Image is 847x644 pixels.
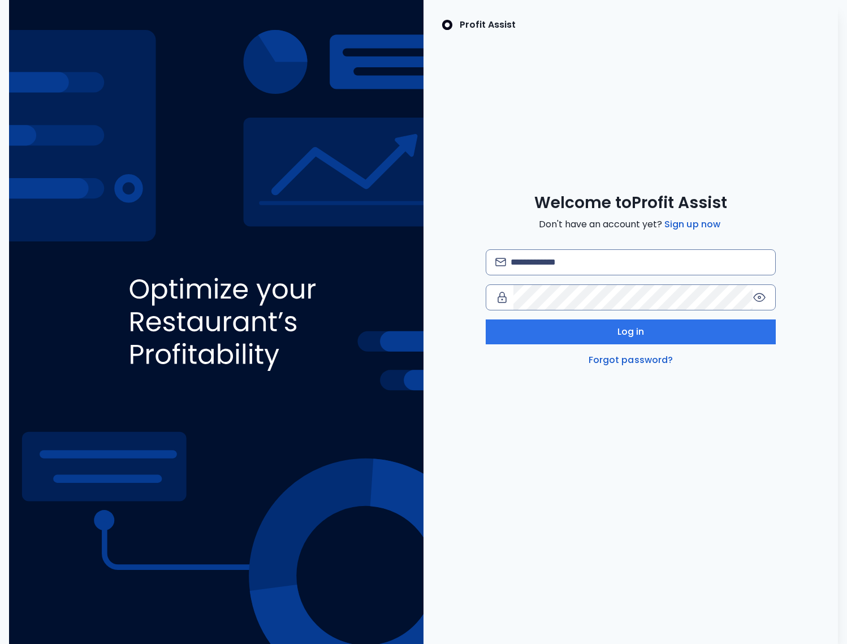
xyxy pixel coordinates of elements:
a: Sign up now [662,218,723,231]
img: SpotOn Logo [442,18,453,32]
span: Log in [617,325,645,339]
p: Profit Assist [460,18,516,32]
a: Forgot password? [586,353,676,367]
img: email [495,258,506,266]
button: Log in [486,319,776,344]
span: Don't have an account yet? [539,218,723,231]
span: Welcome to Profit Assist [534,193,727,213]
